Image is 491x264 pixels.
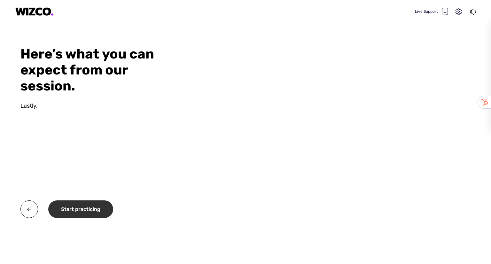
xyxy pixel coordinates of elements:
[20,46,176,94] div: Here’s what you can expect from our session.
[20,200,38,218] img: twa0v+wMBzw8O7hXOoXfZwY4Rs7V4QQI7OXhSEnh6TzU1B8CMcie5QIvElVkpoMP8DJr7EI0p8Ns6ryRf5n4wFbqwEIwXmb+H...
[20,102,176,110] div: Lastly,
[415,8,448,15] div: Live Support
[48,200,113,218] div: Start practicing
[15,7,54,16] img: logo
